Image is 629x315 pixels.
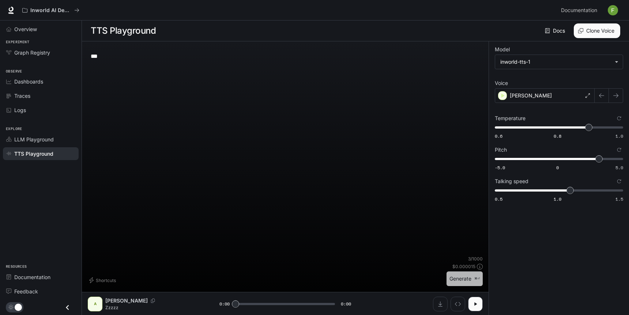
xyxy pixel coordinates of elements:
[105,304,202,311] p: Zzzzz
[3,46,79,59] a: Graph Registry
[495,55,623,69] div: inworld-tts-1
[556,164,559,171] span: 0
[14,106,26,114] span: Logs
[341,300,351,308] span: 0:00
[433,297,448,311] button: Download audio
[447,271,483,286] button: Generate⌘⏎
[495,179,528,184] p: Talking speed
[615,114,623,122] button: Reset to default
[615,164,623,171] span: 5.0
[495,47,510,52] p: Model
[15,303,22,311] span: Dark mode toggle
[88,274,119,286] button: Shortcuts
[14,288,38,295] span: Feedback
[554,196,561,202] span: 1.0
[608,5,618,15] img: User avatar
[19,3,83,18] button: All workspaces
[474,277,480,281] p: ⌘⏎
[14,273,50,281] span: Documentation
[14,136,54,143] span: LLM Playground
[543,23,568,38] a: Docs
[148,299,158,303] button: Copy Voice ID
[91,23,156,38] h1: TTS Playground
[451,297,465,311] button: Inspect
[574,23,620,38] button: Clone Voice
[3,75,79,88] a: Dashboards
[495,164,505,171] span: -5.0
[3,147,79,160] a: TTS Playground
[14,25,37,33] span: Overview
[3,104,79,116] a: Logs
[495,147,507,152] p: Pitch
[14,78,43,85] span: Dashboards
[615,146,623,154] button: Reset to default
[3,285,79,298] a: Feedback
[14,49,50,56] span: Graph Registry
[14,150,53,157] span: TTS Playground
[558,3,603,18] a: Documentation
[495,133,502,139] span: 0.6
[500,58,611,66] div: inworld-tts-1
[495,196,502,202] span: 0.5
[105,297,148,304] p: [PERSON_NAME]
[615,177,623,185] button: Reset to default
[30,7,71,14] p: Inworld AI Demos
[510,92,552,99] p: [PERSON_NAME]
[495,116,526,121] p: Temperature
[615,133,623,139] span: 1.0
[468,256,483,262] p: 3 / 1000
[59,300,76,315] button: Close drawer
[89,298,101,310] div: A
[606,3,620,18] button: User avatar
[14,92,30,100] span: Traces
[615,196,623,202] span: 1.5
[554,133,561,139] span: 0.8
[3,133,79,146] a: LLM Playground
[3,89,79,102] a: Traces
[219,300,230,308] span: 0:00
[452,263,475,270] p: $ 0.000015
[561,6,597,15] span: Documentation
[3,23,79,36] a: Overview
[495,81,508,86] p: Voice
[3,271,79,283] a: Documentation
